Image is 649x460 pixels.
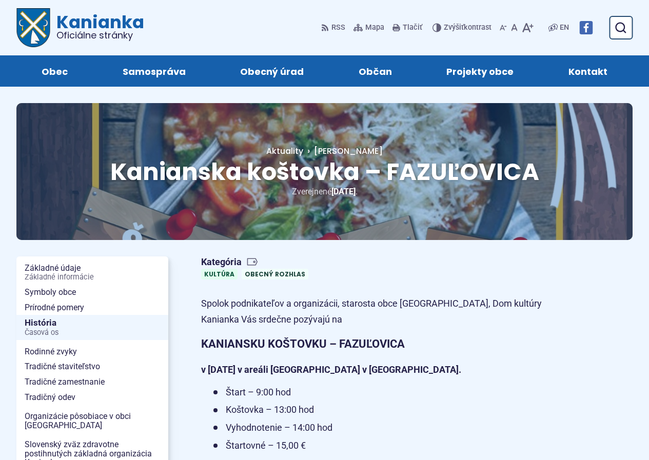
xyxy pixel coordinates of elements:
span: Mapa [365,22,384,34]
span: Prírodné pomery [25,300,160,315]
strong: v [DATE] v areáli [GEOGRAPHIC_DATA] v [GEOGRAPHIC_DATA]. [201,364,461,375]
a: Aktuality [266,145,303,157]
span: Občan [359,55,392,87]
button: Zväčšiť veľkosť písma [520,17,536,38]
button: Zmenšiť veľkosť písma [498,17,509,38]
a: Kontakt [552,55,625,87]
a: Obecný úrad [223,55,321,87]
span: RSS [331,22,345,34]
a: Obec [25,55,85,87]
a: Kultúra [201,269,238,279]
a: Samospráva [106,55,203,87]
span: Samospráva [123,55,186,87]
span: [PERSON_NAME] [314,145,383,157]
span: Tradičné zamestnanie [25,374,160,390]
button: Nastaviť pôvodnú veľkosť písma [509,17,520,38]
a: Tradičné staviteľstvo [16,359,168,374]
a: Prírodné pomery [16,300,168,315]
span: Kategória [201,256,312,268]
button: Tlačiť [390,17,424,38]
span: Kontakt [568,55,607,87]
a: RSS [321,17,347,38]
a: EN [558,22,571,34]
a: Tradičné zamestnanie [16,374,168,390]
a: Tradičný odev [16,390,168,405]
p: Zverejnené . [49,185,600,198]
a: Organizácie pôsobiace v obci [GEOGRAPHIC_DATA] [16,409,168,433]
a: [PERSON_NAME] [303,145,383,157]
span: Symboly obce [25,285,160,300]
strong: KANIANSKU KOŠTOVKU – FAZUĽOVICA [201,337,405,350]
img: Prejsť na domovskú stránku [16,8,50,47]
span: kontrast [444,24,491,32]
span: Kanianska koštovka – FAZUĽOVICA [110,155,539,188]
span: Tradičné staviteľstvo [25,359,160,374]
span: Rodinné zvyky [25,344,160,359]
li: Štartovné – 15,00 € [213,438,565,454]
li: Štart – 9:00 hod [213,385,565,401]
a: Rodinné zvyky [16,344,168,359]
a: Občan [342,55,409,87]
span: Zvýšiť [444,23,464,32]
span: Časová os [25,329,160,337]
button: Zvýšiťkontrast [432,17,494,38]
img: Prejsť na Facebook stránku [579,21,593,34]
span: Základné informácie [25,273,160,282]
a: Obecný rozhlas [242,269,308,279]
a: Logo Kanianka, prejsť na domovskú stránku. [16,8,144,47]
p: Spolok podnikateľov a organizácii, starosta obce [GEOGRAPHIC_DATA], Dom kultúry Kanianka Vás srde... [201,296,565,327]
span: Tradičný odev [25,390,160,405]
a: Základné údajeZákladné informácie [16,261,168,285]
span: Projekty obce [446,55,514,87]
span: Oficiálne stránky [56,31,144,40]
span: Organizácie pôsobiace v obci [GEOGRAPHIC_DATA] [25,409,160,433]
span: Obecný úrad [240,55,304,87]
span: [DATE] [331,187,356,196]
a: Mapa [351,17,386,38]
span: Kanianka [50,13,144,40]
span: História [25,315,160,340]
a: Projekty obce [429,55,531,87]
span: Obec [42,55,68,87]
span: EN [560,22,569,34]
li: Vyhodnotenie – 14:00 hod [213,420,565,436]
span: Tlačiť [403,24,422,32]
li: Koštovka – 13:00 hod [213,402,565,418]
a: Symboly obce [16,285,168,300]
span: Základné údaje [25,261,160,285]
a: HistóriaČasová os [16,315,168,340]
